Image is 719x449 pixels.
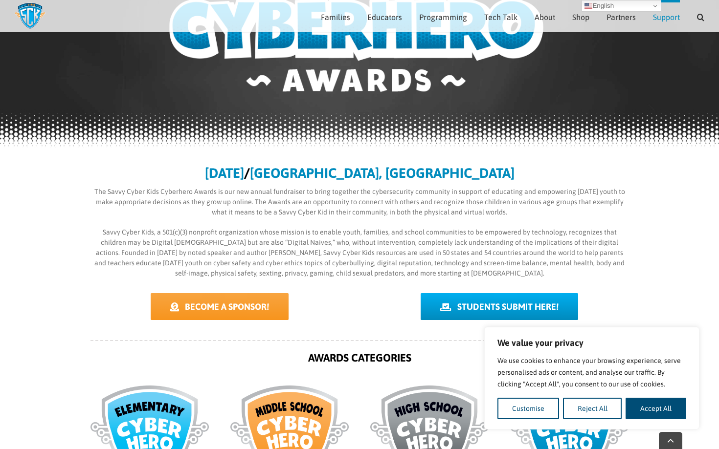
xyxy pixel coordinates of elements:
[185,301,269,312] span: BECOME A SPONSOR!
[563,398,622,419] button: Reject All
[653,13,680,21] span: Support
[572,13,589,21] span: Shop
[151,293,289,320] a: BECOME A SPONSOR!
[584,2,592,10] img: en
[484,13,517,21] span: Tech Talk
[626,398,686,419] button: Accept All
[419,13,467,21] span: Programming
[497,355,686,390] p: We use cookies to enhance your browsing experience, serve personalised ads or content, and analys...
[321,13,350,21] span: Families
[90,187,629,217] p: The Savvy Cyber Kids Cyberhero Awards is our new annual fundraiser to bring together the cybersec...
[205,165,244,181] b: [DATE]
[497,398,559,419] button: Customise
[15,2,45,29] img: Savvy Cyber Kids Logo
[90,227,629,278] p: Savvy Cyber Kids, a 501(c)(3) nonprofit organization whose mission is to enable youth, families, ...
[250,165,515,181] b: [GEOGRAPHIC_DATA], [GEOGRAPHIC_DATA]
[367,13,402,21] span: Educators
[308,351,411,364] strong: AWARDS CATEGORIES
[535,13,555,21] span: About
[421,293,579,320] a: STUDENTS SUBMIT HERE!
[497,337,686,349] p: We value your privacy
[457,301,559,312] span: STUDENTS SUBMIT HERE!
[607,13,636,21] span: Partners
[244,165,250,181] b: /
